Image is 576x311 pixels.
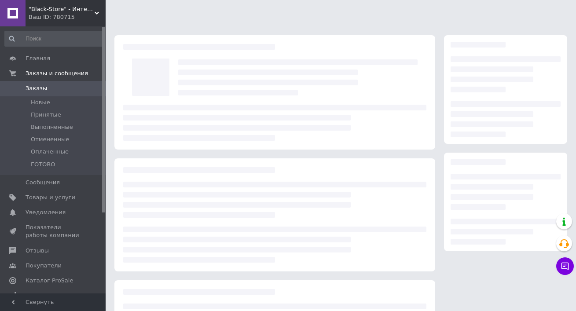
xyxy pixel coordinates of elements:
[26,277,73,285] span: Каталог ProSale
[31,123,73,131] span: Выполненные
[26,292,58,300] span: Аналитика
[29,5,95,13] span: "Black-Store" - Интернет-магазин
[26,209,66,216] span: Уведомления
[31,148,69,156] span: Оплаченные
[26,262,62,270] span: Покупатели
[4,31,104,47] input: Поиск
[26,84,47,92] span: Заказы
[29,13,106,21] div: Ваш ID: 780715
[31,111,61,119] span: Принятые
[26,194,75,201] span: Товары и услуги
[26,179,60,187] span: Сообщения
[26,223,81,239] span: Показатели работы компании
[26,247,49,255] span: Отзывы
[31,161,55,168] span: ГОТОВО
[31,135,69,143] span: Отмененные
[556,257,574,275] button: Чат с покупателем
[26,55,50,62] span: Главная
[31,99,50,106] span: Новые
[26,70,88,77] span: Заказы и сообщения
